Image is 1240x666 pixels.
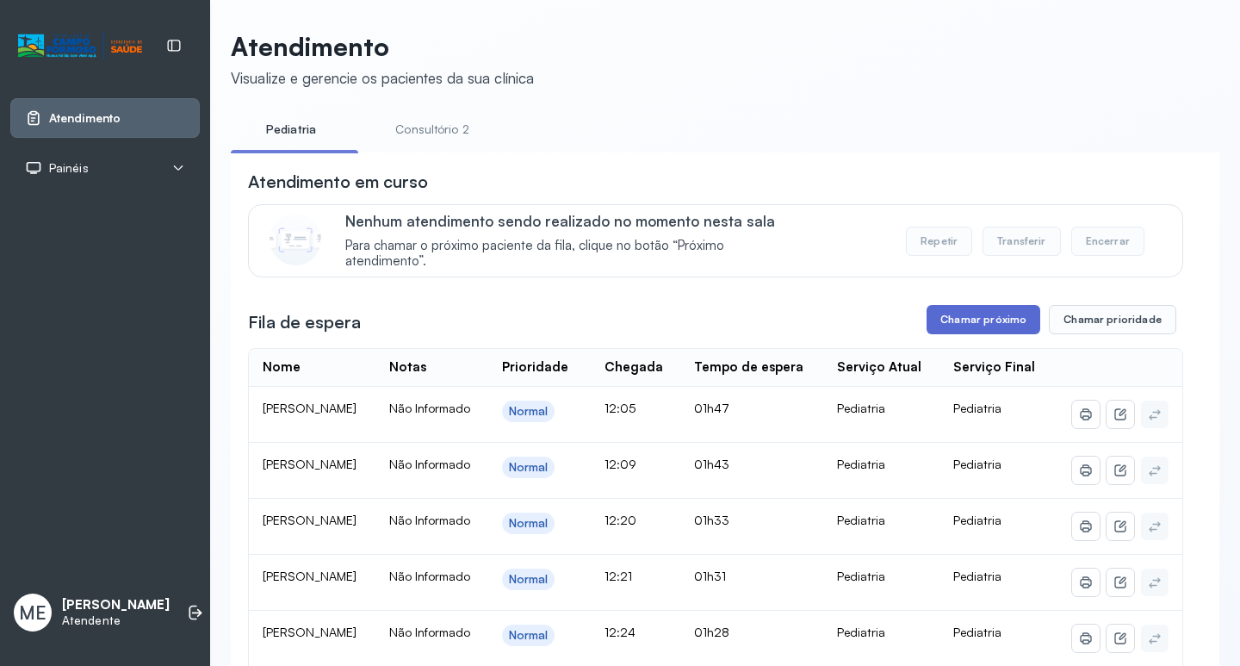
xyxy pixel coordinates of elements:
span: Para chamar o próximo paciente da fila, clique no botão “Próximo atendimento”. [345,238,801,271]
span: Painéis [49,161,89,176]
span: Pediatria [953,401,1001,415]
span: Pediatria [953,457,1001,471]
div: Serviço Final [953,359,1035,376]
span: 12:21 [604,569,632,583]
div: Pediatria [837,569,926,584]
span: 01h28 [694,625,729,639]
span: [PERSON_NAME] [263,457,356,471]
div: Normal [509,572,549,587]
p: [PERSON_NAME] [62,597,170,613]
button: Transferir [983,227,1061,256]
span: [PERSON_NAME] [263,401,356,415]
div: Serviço Atual [837,359,921,376]
div: Normal [509,404,549,419]
span: Atendimento [49,111,121,126]
span: Não Informado [389,625,470,639]
span: [PERSON_NAME] [263,513,356,527]
div: Nome [263,359,301,376]
button: Encerrar [1071,227,1144,256]
div: Pediatria [837,401,926,416]
button: Chamar prioridade [1049,305,1176,334]
a: Atendimento [25,109,185,127]
div: Normal [509,628,549,643]
a: Consultório 2 [372,115,493,144]
span: 12:20 [604,513,636,527]
div: Notas [389,359,426,376]
span: [PERSON_NAME] [263,569,356,583]
div: Normal [509,460,549,475]
span: 01h33 [694,513,729,527]
h3: Atendimento em curso [248,170,428,194]
span: Não Informado [389,569,470,583]
p: Atendente [62,613,170,628]
span: 01h47 [694,401,729,415]
span: Não Informado [389,457,470,471]
button: Chamar próximo [927,305,1040,334]
div: Pediatria [837,625,926,640]
div: Normal [509,516,549,531]
span: 12:09 [604,457,636,471]
span: Pediatria [953,625,1001,639]
span: 12:05 [604,401,635,415]
div: Prioridade [502,359,568,376]
span: Não Informado [389,401,470,415]
p: Atendimento [231,31,534,62]
button: Repetir [906,227,972,256]
span: Não Informado [389,513,470,527]
div: Pediatria [837,457,926,472]
h3: Fila de espera [248,310,361,334]
span: Pediatria [953,513,1001,527]
p: Nenhum atendimento sendo realizado no momento nesta sala [345,212,801,230]
span: 01h43 [694,457,729,471]
a: Pediatria [231,115,351,144]
img: Imagem de CalloutCard [270,214,321,265]
span: 12:24 [604,625,635,639]
div: Pediatria [837,513,926,528]
span: 01h31 [694,569,726,583]
span: Pediatria [953,569,1001,583]
img: Logotipo do estabelecimento [18,32,142,60]
span: [PERSON_NAME] [263,625,356,639]
div: Tempo de espera [694,359,803,376]
div: Visualize e gerencie os pacientes da sua clínica [231,69,534,87]
div: Chegada [604,359,663,376]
